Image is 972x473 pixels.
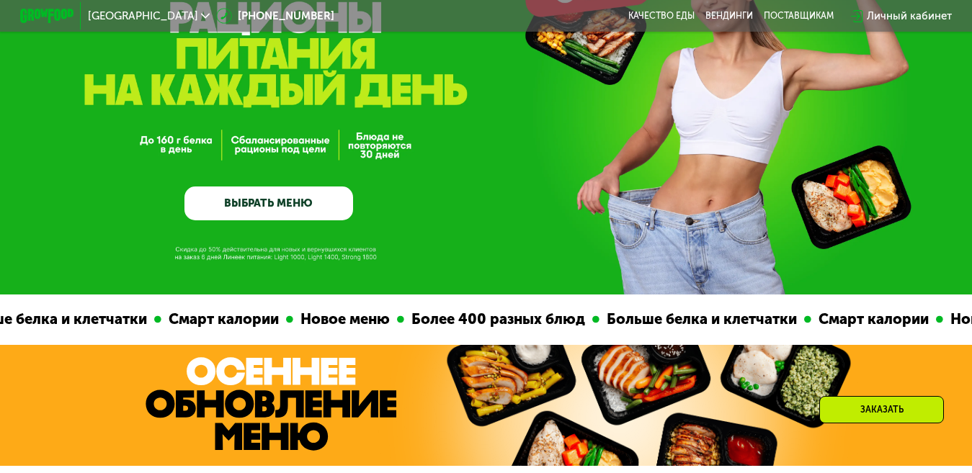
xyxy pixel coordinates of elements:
div: Более 400 разных блюд [331,308,520,330]
a: Вендинги [705,11,753,22]
a: [PHONE_NUMBER] [216,8,334,24]
div: Смарт калории [89,308,213,330]
div: Заказать [819,396,944,423]
div: Смарт калории [739,308,863,330]
div: поставщикам [764,11,834,22]
a: Качество еды [628,11,695,22]
span: [GEOGRAPHIC_DATA] [88,11,198,22]
div: Личный кабинет [867,8,952,24]
div: Больше белка и клетчатки [527,308,731,330]
a: ВЫБРАТЬ МЕНЮ [184,186,352,220]
div: Новое меню [220,308,324,330]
